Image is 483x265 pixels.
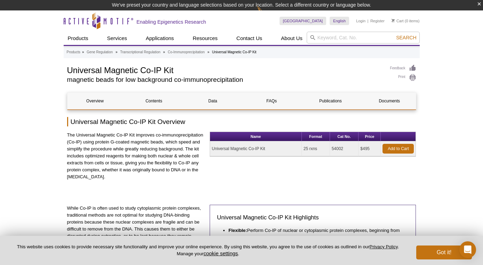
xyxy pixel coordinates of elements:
p: The Universal Magnetic Co-IP Kit improves co-immunoprecipitation (Co-IP) using protein G-coated m... [67,132,205,180]
a: Gene Regulation [87,49,113,55]
a: Publications [303,93,358,109]
a: Resources [188,32,222,45]
a: Overview [67,93,123,109]
a: Register [370,18,385,23]
a: Products [64,32,92,45]
a: Data [185,93,240,109]
a: English [330,17,349,25]
li: (0 items) [392,17,420,25]
li: » [163,50,165,54]
img: Your Cart [392,19,395,22]
a: [GEOGRAPHIC_DATA] [280,17,327,25]
a: Add to Cart [383,144,414,154]
a: FAQs [244,93,299,109]
li: » [115,50,118,54]
li: Universal Magnetic Co-IP Kit [212,50,257,54]
input: Keyword, Cat. No. [307,32,420,44]
h1: Universal Magnetic Co-IP Kit [67,64,383,75]
td: $495 [359,141,381,156]
th: Price [359,132,381,141]
td: 25 rxns [302,141,330,156]
a: Contact Us [232,32,266,45]
h3: Universal Magnetic Co-IP Kit Highlights [217,213,409,222]
li: » [207,50,209,54]
a: Services [103,32,131,45]
button: cookie settings [203,250,238,256]
a: Login [356,18,365,23]
p: This website uses cookies to provide necessary site functionality and improve your online experie... [11,244,405,257]
a: Cart [392,18,404,23]
td: 54002 [330,141,359,156]
th: Name [210,132,302,141]
h2: Universal Magnetic Co-IP Kit Overview [67,117,416,126]
li: Perform Co-IP of nuclear or cytoplasmic protein complexes, beginning from cells or tissue [228,227,402,241]
th: Format [302,132,330,141]
button: Search [394,34,418,41]
h2: Enabling Epigenetics Research [137,19,206,25]
th: Cat No. [330,132,359,141]
h2: magnetic beads for low background co-immunoprecipitation [67,77,383,83]
button: Got it! [416,245,472,259]
li: » [82,50,84,54]
a: Applications [142,32,178,45]
a: Privacy Policy [370,244,398,249]
span: Search [396,35,416,40]
a: Co-Immunoprecipitation [168,49,204,55]
a: Feedback [390,64,416,72]
img: Change Here [257,5,275,22]
li: | [368,17,369,25]
a: Print [390,74,416,81]
a: Documents [362,93,417,109]
a: Products [67,49,80,55]
strong: Flexible: [228,228,247,233]
td: Universal Magnetic Co-IP Kit [210,141,302,156]
a: About Us [277,32,307,45]
a: Contents [126,93,182,109]
div: Open Intercom Messenger [459,241,476,258]
a: Transcriptional Regulation [120,49,161,55]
